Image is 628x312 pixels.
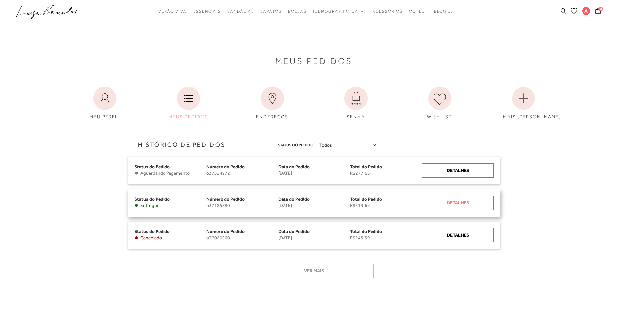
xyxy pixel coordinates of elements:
span: Número do Pedido [206,229,245,234]
span: Meus Pedidos [275,58,353,65]
span: Número do Pedido [206,196,245,202]
span: Verão Viva [158,9,187,14]
span: o37125880 [206,203,278,208]
h3: Histórico de Pedidos [5,140,225,149]
a: SENHA [331,84,381,123]
span: o37020960 [206,235,278,241]
span: Status do Pedido [135,229,170,234]
span: Entregue [140,203,160,208]
span: MEUS PEDIDOS [168,114,208,119]
button: A [579,7,593,17]
span: R$313,62 [350,203,422,208]
span: • [135,170,139,176]
span: R$245,59 [350,235,422,241]
span: R$277,65 [350,170,422,176]
span: Outlet [409,9,428,14]
span: Bolsas [288,9,307,14]
a: WISHLIST [414,84,465,123]
a: Detalhes [422,228,494,242]
span: Total do Pedido [350,229,382,234]
span: Status do Pedido [135,164,170,169]
a: MEUS PEDIDOS [163,84,214,123]
span: [DATE] [278,235,350,241]
span: [DATE] [278,203,350,208]
a: noSubCategoriesText [288,5,307,17]
a: noSubCategoriesText [313,5,366,17]
span: BLOG LB [434,9,453,14]
button: Ver mais [255,264,374,278]
span: • [135,203,139,208]
span: Status do Pedido [135,196,170,202]
a: noSubCategoriesText [260,5,281,17]
span: Data do Pedido [278,229,310,234]
span: ENDEREÇOS [256,114,288,119]
a: BLOG LB [434,5,453,17]
span: MAIS [PERSON_NAME] [503,114,561,119]
span: Aguardando Pagamento [140,170,190,176]
span: Essenciais [193,9,221,14]
span: Data do Pedido [278,164,310,169]
span: • [135,235,139,241]
span: Total do Pedido [350,164,382,169]
a: noSubCategoriesText [227,5,254,17]
span: Sandálias [227,9,254,14]
span: Status do Pedido [278,142,313,149]
a: Detalhes [422,196,494,210]
span: Data do Pedido [278,196,310,202]
a: MAIS [PERSON_NAME] [498,84,549,123]
span: SENHA [347,114,365,119]
span: MEU PERFIL [89,114,120,119]
span: Sapatos [260,9,281,14]
button: 0 [593,7,603,16]
span: o37524972 [206,170,278,176]
span: Número do Pedido [206,164,245,169]
a: noSubCategoriesText [409,5,428,17]
span: Total do Pedido [350,196,382,202]
a: ENDEREÇOS [247,84,298,123]
a: MEU PERFIL [79,84,130,123]
a: noSubCategoriesText [373,5,403,17]
span: Acessórios [373,9,403,14]
span: [DATE] [278,170,350,176]
span: 0 [598,7,603,11]
a: Detalhes [422,163,494,178]
span: A [582,7,590,15]
a: noSubCategoriesText [158,5,187,17]
a: noSubCategoriesText [193,5,221,17]
span: [DEMOGRAPHIC_DATA] [313,9,366,14]
span: WISHLIST [427,114,452,119]
span: Cancelado [140,235,162,241]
